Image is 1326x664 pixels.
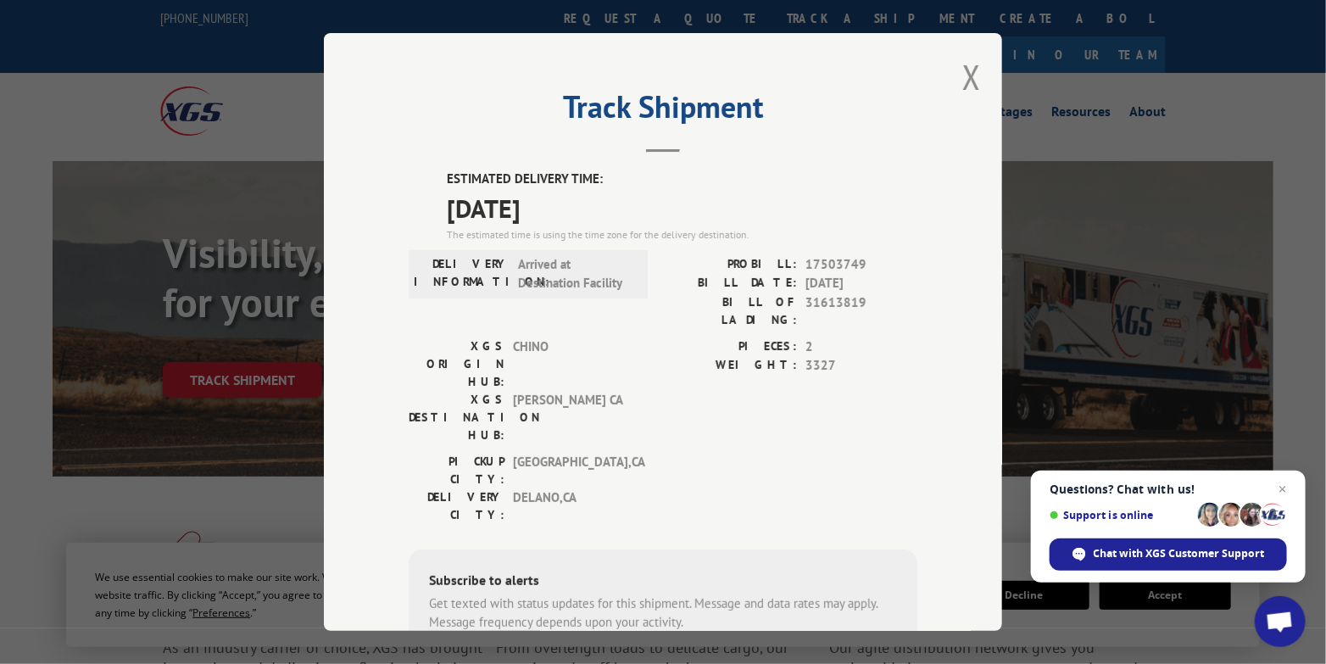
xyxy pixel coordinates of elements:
span: Chat with XGS Customer Support [1094,546,1265,561]
span: Questions? Chat with us! [1050,483,1287,496]
span: [DATE] [447,189,917,227]
span: 17503749 [805,255,917,275]
span: CHINO [513,338,627,391]
label: DELIVERY INFORMATION: [414,255,510,293]
label: BILL OF LADING: [663,293,797,329]
label: DELIVERY CITY: [409,488,504,524]
span: Close chat [1273,479,1293,499]
span: DELANO , CA [513,488,627,524]
h2: Track Shipment [409,95,917,127]
label: PROBILL: [663,255,797,275]
label: ESTIMATED DELIVERY TIME: [447,170,917,189]
span: 2 [805,338,917,357]
label: XGS DESTINATION HUB: [409,391,504,444]
label: WEIGHT: [663,356,797,376]
div: Open chat [1255,596,1306,647]
span: [DATE] [805,274,917,293]
label: BILL DATE: [663,274,797,293]
label: PICKUP CITY: [409,453,504,488]
div: Get texted with status updates for this shipment. Message and data rates may apply. Message frequ... [429,594,897,633]
span: [PERSON_NAME] CA [513,391,627,444]
div: The estimated time is using the time zone for the delivery destination. [447,227,917,243]
label: PIECES: [663,338,797,357]
span: 3327 [805,356,917,376]
div: Subscribe to alerts [429,570,897,594]
label: XGS ORIGIN HUB: [409,338,504,391]
span: [GEOGRAPHIC_DATA] , CA [513,453,627,488]
span: 31613819 [805,293,917,329]
span: Support is online [1050,509,1192,522]
span: Arrived at Destination Facility [518,255,632,293]
button: Close modal [962,54,981,99]
div: Chat with XGS Customer Support [1050,538,1287,571]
